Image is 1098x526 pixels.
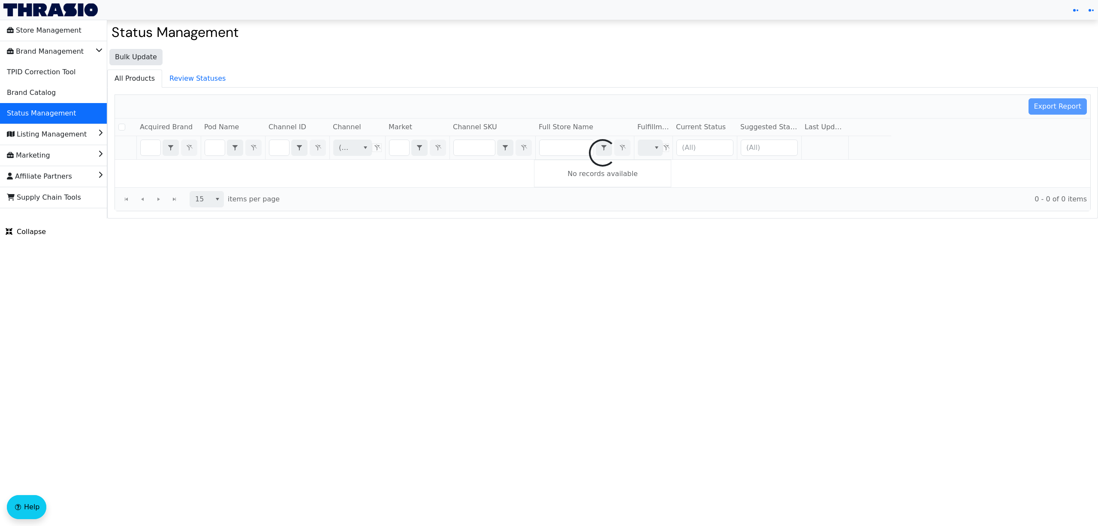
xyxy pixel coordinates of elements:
span: Affiliate Partners [7,170,72,183]
span: Brand Management [7,45,84,58]
img: Thrasio Logo [3,3,98,16]
button: Bulk Update [109,49,163,65]
span: Brand Catalog [7,86,56,100]
span: Status Management [7,106,76,120]
span: Collapse [6,227,46,237]
span: Listing Management [7,128,87,141]
span: Marketing [7,149,50,162]
span: Review Statuses [163,70,232,87]
span: Bulk Update [115,52,157,62]
button: Help floatingactionbutton [7,495,46,519]
h2: Status Management [112,24,1094,40]
span: TPID Correction Tool [7,65,75,79]
span: Supply Chain Tools [7,191,81,204]
span: Help [24,502,39,512]
span: Store Management [7,24,81,37]
span: All Products [108,70,162,87]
